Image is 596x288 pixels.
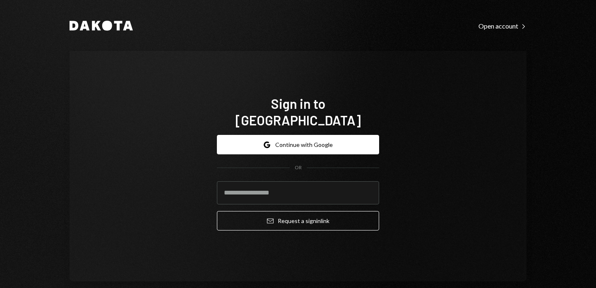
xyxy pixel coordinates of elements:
[217,95,379,128] h1: Sign in to [GEOGRAPHIC_DATA]
[217,135,379,154] button: Continue with Google
[478,22,526,30] div: Open account
[295,164,302,171] div: OR
[217,211,379,230] button: Request a signinlink
[478,21,526,30] a: Open account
